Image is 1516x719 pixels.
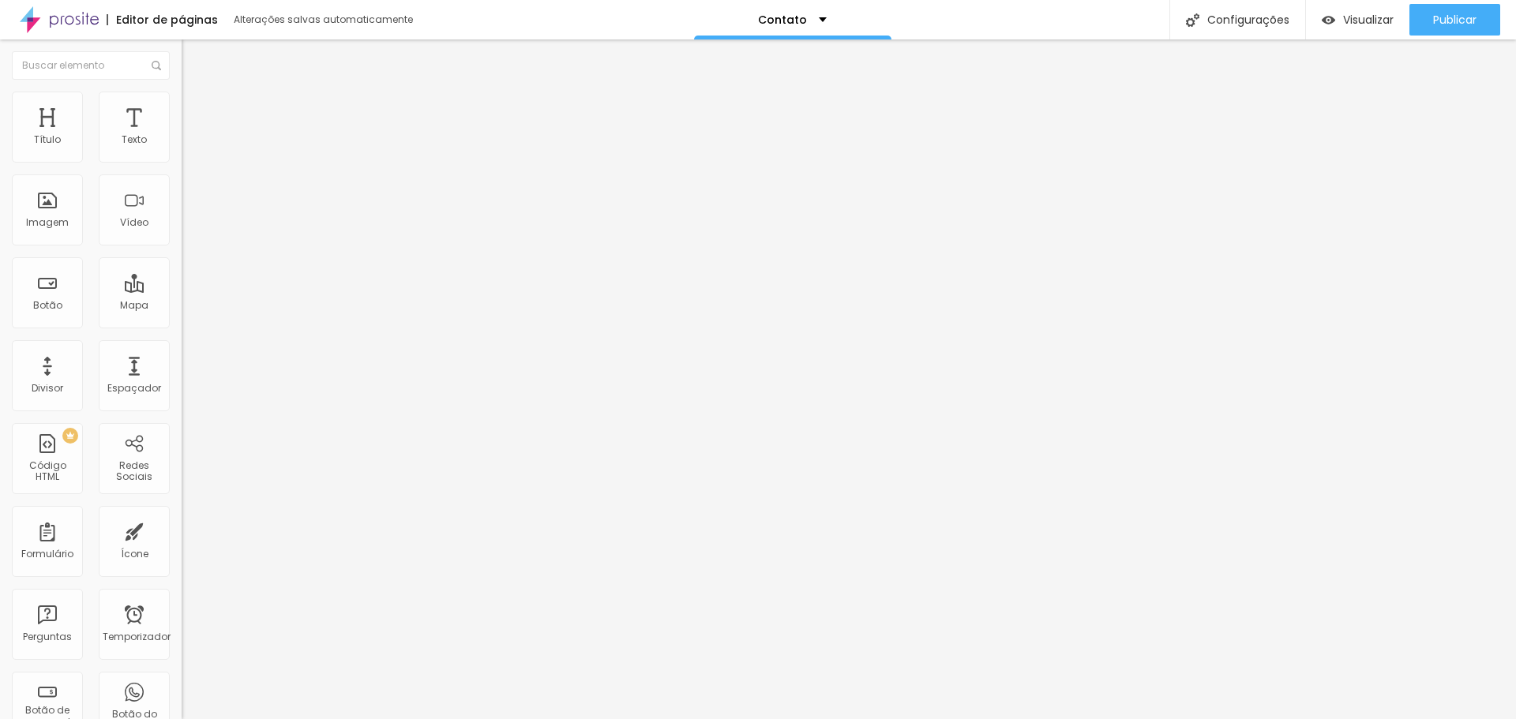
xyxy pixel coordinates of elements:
img: Ícone [1186,13,1199,27]
iframe: Editor [182,39,1516,719]
img: Ícone [152,61,161,70]
font: Redes Sociais [116,459,152,483]
font: Texto [122,133,147,146]
font: Contato [758,12,807,28]
font: Imagem [26,215,69,229]
img: view-1.svg [1322,13,1335,27]
font: Alterações salvas automaticamente [234,13,413,26]
font: Botão [33,298,62,312]
button: Visualizar [1306,4,1409,36]
input: Buscar elemento [12,51,170,80]
font: Título [34,133,61,146]
font: Perguntas [23,630,72,643]
font: Ícone [121,547,148,560]
font: Vídeo [120,215,148,229]
font: Espaçador [107,381,161,395]
font: Editor de páginas [116,12,218,28]
font: Divisor [32,381,63,395]
font: Configurações [1207,12,1289,28]
font: Mapa [120,298,148,312]
button: Publicar [1409,4,1500,36]
font: Publicar [1433,12,1477,28]
font: Formulário [21,547,73,560]
font: Temporizador [103,630,171,643]
font: Código HTML [29,459,66,483]
font: Visualizar [1343,12,1394,28]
